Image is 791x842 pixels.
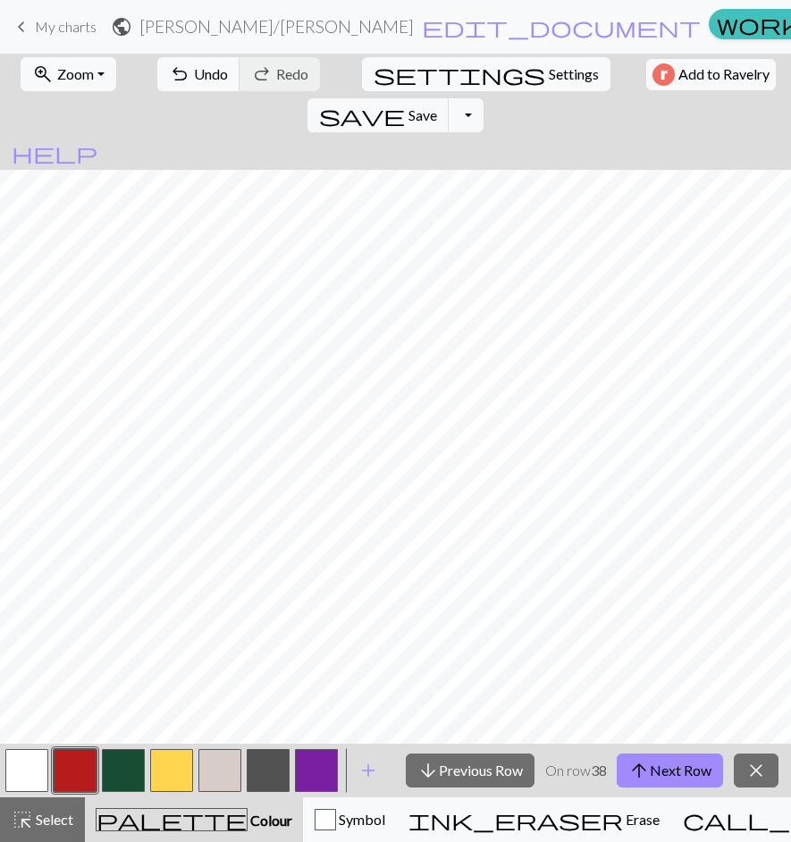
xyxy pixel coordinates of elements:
[336,811,385,828] span: Symbol
[35,18,97,35] span: My charts
[374,62,545,87] span: settings
[57,65,94,82] span: Zoom
[549,63,599,85] span: Settings
[716,770,773,824] iframe: chat widget
[307,98,450,132] button: Save
[374,63,545,85] i: Settings
[12,140,97,165] span: help
[545,760,607,781] p: On row
[408,807,623,832] span: ink_eraser
[319,103,405,128] span: save
[21,57,116,91] button: Zoom
[33,811,73,828] span: Select
[85,797,303,842] button: Colour
[157,57,240,91] button: Undo
[406,754,534,787] button: Previous Row
[397,797,671,842] button: Erase
[358,758,379,783] span: add
[628,758,650,783] span: arrow_upward
[139,16,414,37] h2: [PERSON_NAME] / [PERSON_NAME]
[11,12,97,42] a: My charts
[97,807,247,832] span: palette
[617,754,723,787] button: Next Row
[362,57,610,91] button: SettingsSettings
[194,65,228,82] span: Undo
[678,63,770,86] span: Add to Ravelry
[422,14,701,39] span: edit_document
[248,812,292,829] span: Colour
[623,811,660,828] span: Erase
[12,807,33,832] span: highlight_alt
[111,14,132,39] span: public
[417,758,439,783] span: arrow_downward
[591,762,607,779] strong: 38
[11,14,32,39] span: keyboard_arrow_left
[303,797,397,842] button: Symbol
[169,62,190,87] span: undo
[652,63,675,86] img: Ravelry
[32,62,54,87] span: zoom_in
[646,59,776,90] button: Add to Ravelry
[408,106,437,123] span: Save
[745,758,767,783] span: close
